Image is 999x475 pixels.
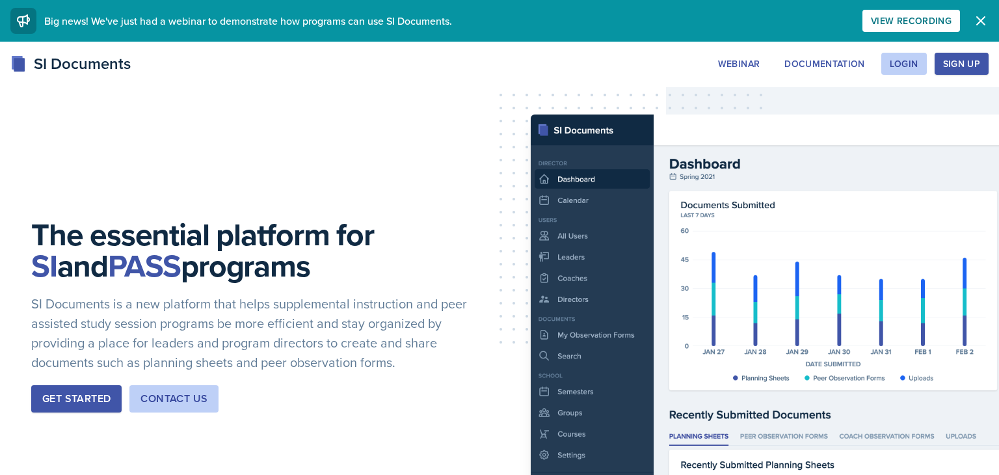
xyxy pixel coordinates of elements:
button: Webinar [710,53,768,75]
button: View Recording [862,10,960,32]
button: Sign Up [935,53,989,75]
div: Webinar [718,59,760,69]
div: Documentation [784,59,865,69]
button: Contact Us [129,385,219,413]
button: Get Started [31,385,122,413]
div: Contact Us [140,391,207,407]
div: Login [890,59,918,69]
button: Documentation [776,53,873,75]
div: View Recording [871,16,952,26]
div: Sign Up [943,59,980,69]
span: Big news! We've just had a webinar to demonstrate how programs can use SI Documents. [44,14,452,28]
div: Get Started [42,391,111,407]
button: Login [881,53,927,75]
div: SI Documents [10,52,131,75]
